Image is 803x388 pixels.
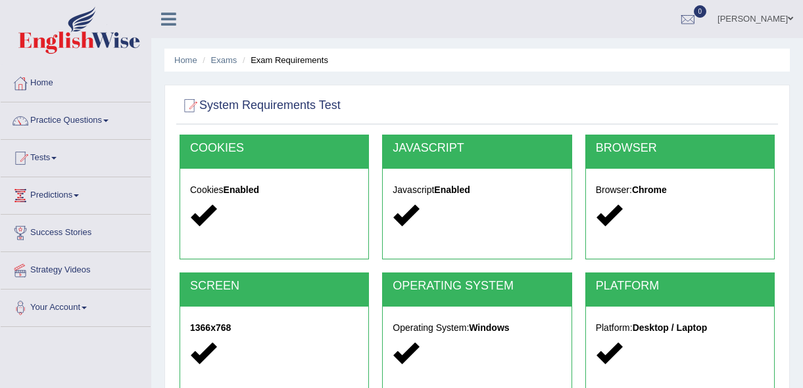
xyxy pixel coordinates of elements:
[1,102,151,135] a: Practice Questions
[180,96,341,116] h2: System Requirements Test
[1,65,151,98] a: Home
[1,252,151,285] a: Strategy Videos
[393,185,561,195] h5: Javascript
[393,323,561,333] h5: Operating System:
[190,142,358,155] h2: COOKIES
[393,142,561,155] h2: JAVASCRIPT
[632,184,667,195] strong: Chrome
[174,55,197,65] a: Home
[239,54,328,66] li: Exam Requirements
[596,323,764,333] h5: Platform:
[434,184,470,195] strong: Enabled
[633,322,708,333] strong: Desktop / Laptop
[469,322,509,333] strong: Windows
[1,140,151,173] a: Tests
[1,290,151,322] a: Your Account
[190,322,231,333] strong: 1366x768
[211,55,237,65] a: Exams
[393,280,561,293] h2: OPERATING SYSTEM
[224,184,259,195] strong: Enabled
[1,177,151,210] a: Predictions
[1,215,151,248] a: Success Stories
[596,185,764,195] h5: Browser:
[596,280,764,293] h2: PLATFORM
[596,142,764,155] h2: BROWSER
[190,185,358,195] h5: Cookies
[190,280,358,293] h2: SCREEN
[694,5,707,18] span: 0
